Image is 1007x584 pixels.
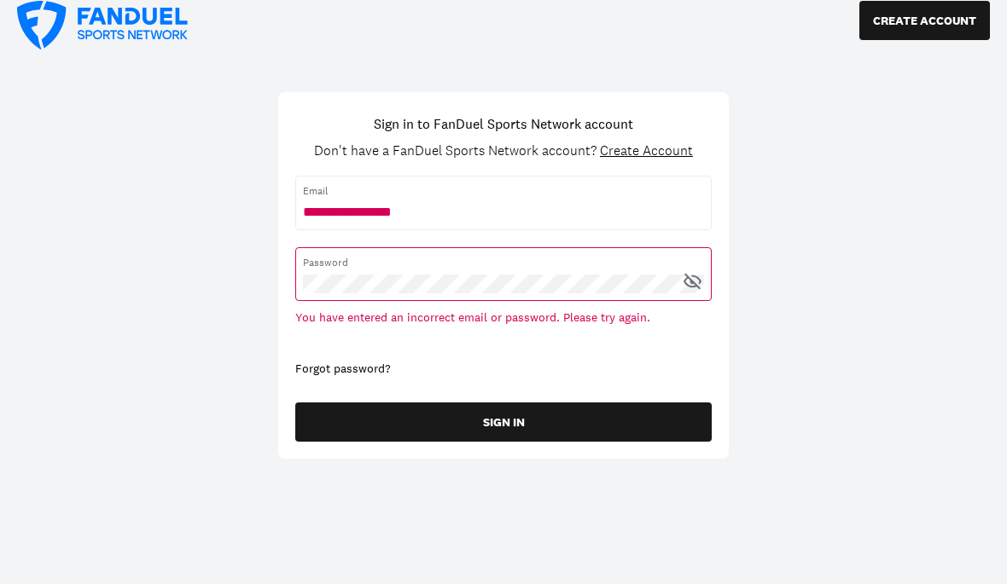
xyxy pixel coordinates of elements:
span: Create Account [600,142,693,159]
span: Password [303,255,704,270]
div: Forgot password? [295,361,712,378]
div: Don't have a FanDuel Sports Network account? [314,142,693,159]
div: You have entered an incorrect email or password. Please try again. [295,309,712,327]
span: Email [303,183,704,199]
button: SIGN IN [295,402,712,442]
button: CREATE ACCOUNT [859,1,990,40]
h1: Sign in to FanDuel Sports Network account [374,113,633,134]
